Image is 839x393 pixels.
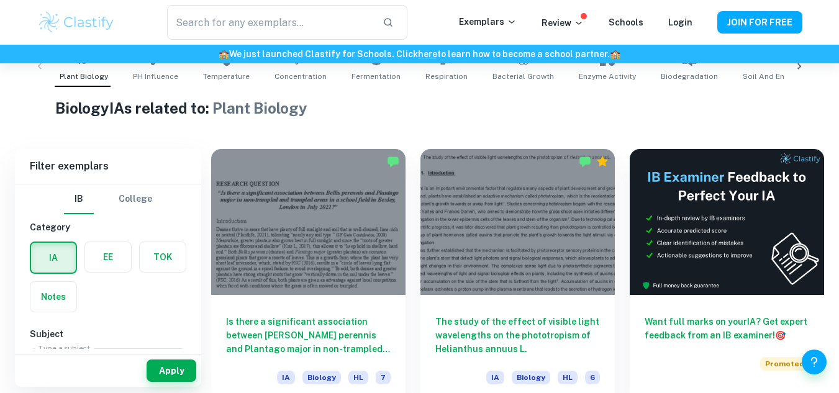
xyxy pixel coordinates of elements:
[60,71,108,82] span: Plant Biology
[31,243,76,273] button: IA
[55,97,784,119] h1: Biology IAs related to:
[579,155,591,168] img: Marked
[64,184,94,214] button: IB
[167,5,372,40] input: Search for any exemplars...
[486,371,504,384] span: IA
[760,357,809,371] span: Promoted
[459,15,517,29] p: Exemplars
[302,371,341,384] span: Biology
[609,17,643,27] a: Schools
[219,49,229,59] span: 🏫
[630,149,824,295] img: Thumbnail
[140,242,186,272] button: TOK
[277,371,295,384] span: IA
[585,371,600,384] span: 6
[64,184,152,214] div: Filter type choice
[30,327,186,341] h6: Subject
[85,242,131,272] button: EE
[39,343,90,353] label: Type a subject
[512,371,550,384] span: Biology
[717,11,802,34] button: JOIN FOR FREE
[212,99,307,117] span: Plant Biology
[37,10,116,35] img: Clastify logo
[492,71,554,82] span: Bacterial Growth
[579,71,636,82] span: Enzyme Activity
[351,71,401,82] span: Fermentation
[418,49,437,59] a: here
[30,282,76,312] button: Notes
[387,155,399,168] img: Marked
[542,16,584,30] p: Review
[376,371,391,384] span: 7
[775,330,786,340] span: 🎯
[645,315,809,342] h6: Want full marks on your IA ? Get expert feedback from an IB examiner!
[203,71,250,82] span: Temperature
[147,359,196,382] button: Apply
[30,220,186,234] h6: Category
[435,315,600,356] h6: The study of the effect of visible light wavelengths on the phototropism of Helianthus annuus L.
[668,17,692,27] a: Login
[119,184,152,214] button: College
[610,49,620,59] span: 🏫
[348,371,368,384] span: HL
[15,149,201,184] h6: Filter exemplars
[596,155,609,168] div: Premium
[2,47,837,61] h6: We just launched Clastify for Schools. Click to learn how to become a school partner.
[226,315,391,356] h6: Is there a significant association between [PERSON_NAME] perennis and Plantago major in non-tramp...
[425,71,468,82] span: Respiration
[802,350,827,374] button: Help and Feedback
[133,71,178,82] span: pH Influence
[274,71,327,82] span: Concentration
[661,71,718,82] span: Biodegradation
[558,371,578,384] span: HL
